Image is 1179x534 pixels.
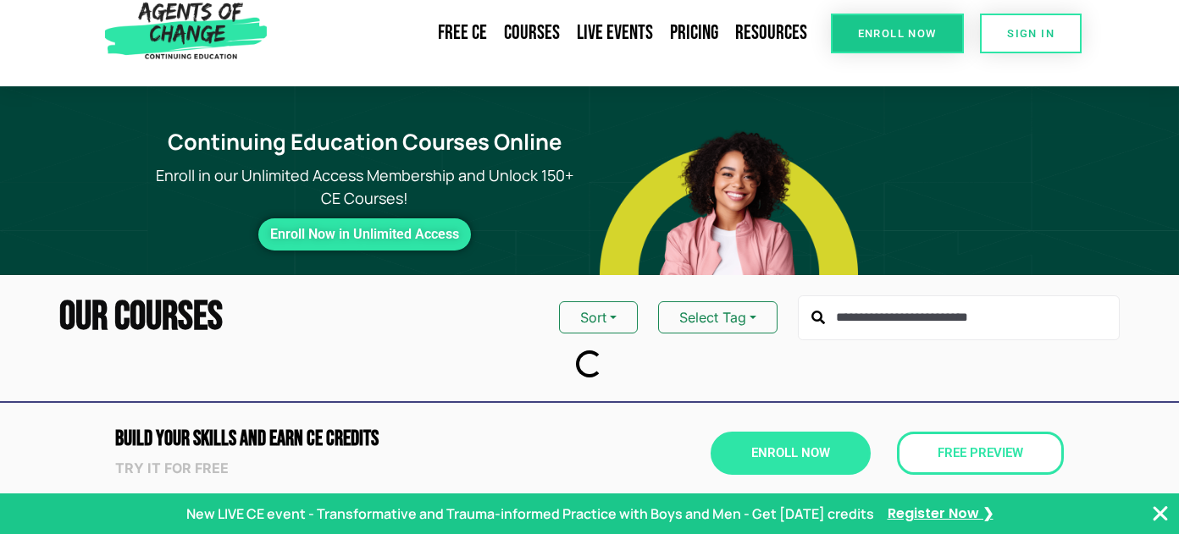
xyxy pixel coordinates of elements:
[59,297,223,338] h2: Our Courses
[149,129,579,156] h1: Continuing Education Courses Online
[115,460,229,476] strong: Try it for free
[139,164,589,210] p: Enroll in our Unlimited Access Membership and Unlock 150+ CE Courses!
[661,14,727,52] a: Pricing
[658,301,778,333] button: Select Tag
[429,14,495,52] a: Free CE
[727,14,816,52] a: Resources
[270,230,459,239] span: Enroll Now in Unlimited Access
[115,428,581,449] h2: Build Your Skills and Earn CE CREDITS
[1150,504,1171,524] button: Close Banner
[831,14,964,53] a: Enroll Now
[938,447,1023,460] span: Free Preview
[897,432,1064,475] a: Free Preview
[888,504,994,523] a: Register Now ❯
[980,14,1082,53] a: SIGN IN
[751,447,830,460] span: Enroll Now
[274,14,816,52] nav: Menu
[186,504,874,524] p: New LIVE CE event - Transformative and Trauma-informed Practice with Boys and Men - Get [DATE] cr...
[858,28,937,39] span: Enroll Now
[1007,28,1054,39] span: SIGN IN
[711,432,871,475] a: Enroll Now
[258,218,471,250] a: Enroll Now in Unlimited Access
[495,14,568,52] a: Courses
[559,301,638,333] button: Sort
[568,14,661,52] a: Live Events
